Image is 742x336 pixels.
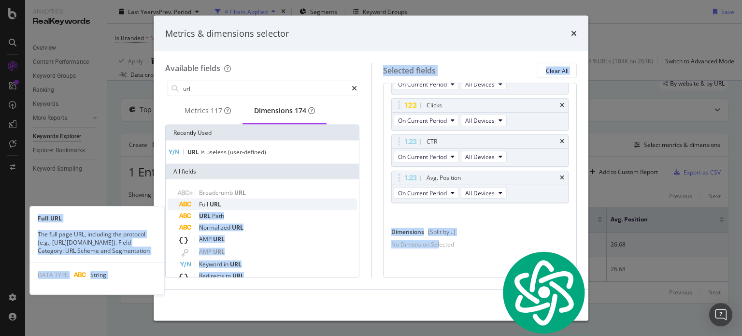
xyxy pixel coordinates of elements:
[391,134,569,167] div: CTRtimesOn Current PeriodAll Devices
[211,106,222,115] span: 117
[165,27,289,40] div: Metrics & dimensions selector
[394,78,459,90] button: On Current Period
[398,116,447,124] span: On Current Period
[709,303,732,326] div: Open Intercom Messenger
[383,65,436,76] div: Selected fields
[228,148,266,156] span: (user-defined)
[461,115,507,126] button: All Devices
[166,164,359,179] div: All fields
[226,272,232,280] span: to
[398,189,447,197] span: On Current Period
[560,175,564,181] div: times
[398,80,447,88] span: On Current Period
[571,27,577,40] div: times
[199,200,210,208] span: Full
[199,248,213,256] span: AMP
[212,212,224,220] span: Path
[199,212,212,220] span: URL
[165,63,220,73] div: Available fields
[461,187,507,199] button: All Devices
[230,260,242,268] span: URL
[182,81,352,96] input: Search by field name
[30,214,164,222] div: Full URL
[465,80,495,88] span: All Devices
[254,106,315,116] div: Dimensions
[546,66,569,74] div: Clear All
[465,189,495,197] span: All Devices
[428,228,456,236] div: (Split by...)
[200,148,206,156] span: is
[224,260,230,268] span: in
[398,152,447,161] span: On Current Period
[295,106,306,115] span: 174
[391,98,569,131] div: ClickstimesOn Current PeriodAll Devices
[391,240,454,248] div: No Dimension Selected
[199,272,226,280] span: Redirects
[206,148,228,156] span: useless
[394,115,459,126] button: On Current Period
[560,139,564,145] div: times
[211,106,222,116] div: brand label
[199,189,234,197] span: Breadcrumb
[427,137,437,146] div: CTR
[199,223,232,232] span: Normalized
[232,223,243,232] span: URL
[199,260,224,268] span: Keyword
[210,200,221,208] span: URL
[560,102,564,108] div: times
[232,272,244,280] span: URL
[166,125,359,141] div: Recently Used
[461,151,507,162] button: All Devices
[213,248,225,256] span: URL
[199,235,213,243] span: AMP
[427,101,442,110] div: Clicks
[465,152,495,161] span: All Devices
[30,230,164,255] div: The full page URL, including the protocol (e.g., [URL][DOMAIN_NAME]). Field Category: URL Scheme ...
[538,63,577,78] button: Clear All
[234,189,246,197] span: URL
[394,151,459,162] button: On Current Period
[465,116,495,124] span: All Devices
[154,15,588,321] div: modal
[187,148,200,156] span: URL
[295,106,306,116] div: brand label
[394,187,459,199] button: On Current Period
[427,173,461,183] div: Avg. Position
[391,228,569,240] div: Dimensions
[391,171,569,203] div: Avg. PositiontimesOn Current PeriodAll Devices
[461,78,507,90] button: All Devices
[499,249,587,336] img: logo.svg
[185,106,231,116] div: Metrics
[213,235,225,243] span: URL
